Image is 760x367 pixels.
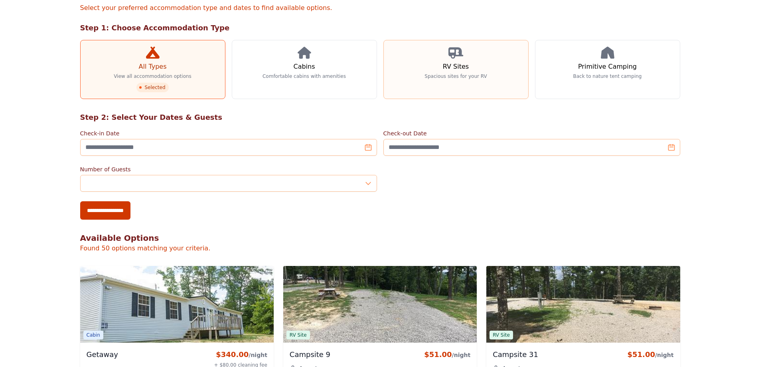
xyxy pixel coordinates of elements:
[87,349,118,360] h3: Getaway
[535,40,680,99] a: Primitive Camping Back to nature tent camping
[263,73,346,79] p: Comfortable cabins with amenities
[286,331,310,339] span: RV Site
[490,331,513,339] span: RV Site
[573,73,642,79] p: Back to nature tent camping
[493,349,538,360] h3: Campsite 31
[80,112,680,123] h2: Step 2: Select Your Dates & Guests
[655,352,674,358] span: /night
[80,129,377,137] label: Check-in Date
[138,62,166,71] h3: All Types
[424,73,487,79] p: Spacious sites for your RV
[80,232,680,244] h2: Available Options
[452,352,471,358] span: /night
[83,331,103,339] span: Cabin
[578,62,637,71] h3: Primitive Camping
[249,352,267,358] span: /night
[80,40,225,99] a: All Types View all accommodation options Selected
[80,165,377,173] label: Number of Guests
[383,40,529,99] a: RV Sites Spacious sites for your RV
[80,266,274,343] img: Getaway
[114,73,191,79] p: View all accommodation options
[290,349,330,360] h3: Campsite 9
[443,62,469,71] h3: RV Sites
[80,3,680,13] p: Select your preferred accommodation type and dates to find available options.
[293,62,315,71] h3: Cabins
[424,349,470,360] div: $51.00
[486,266,680,343] img: Campsite 31
[383,129,680,137] label: Check-out Date
[214,349,267,360] div: $340.00
[80,244,680,253] p: Found 50 options matching your criteria.
[232,40,377,99] a: Cabins Comfortable cabins with amenities
[80,22,680,34] h2: Step 1: Choose Accommodation Type
[627,349,673,360] div: $51.00
[136,83,168,92] span: Selected
[283,266,477,343] img: Campsite 9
